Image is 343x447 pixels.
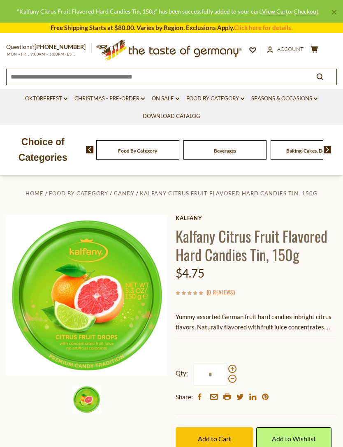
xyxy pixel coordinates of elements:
a: Checkout [294,8,318,15]
a: Kalfany [176,215,337,221]
a: Food By Category [186,94,244,103]
a: 0 Reviews [208,288,233,297]
a: Account [267,45,304,54]
a: Kalfany Citrus Fruit Flavored Hard Candies Tin, 150g [140,190,318,197]
a: Food By Category [118,148,157,154]
span: ( ) [206,288,235,296]
img: Kalfany Citrus Fruit Drops [6,215,167,376]
img: previous arrow [86,146,94,153]
span: Add to Cart [198,435,231,442]
a: [PHONE_NUMBER] [35,43,86,50]
span: Account [277,46,304,52]
h1: Kalfany Citrus Fruit Flavored Hard Candies Tin, 150g [176,227,337,264]
a: × [331,10,336,15]
a: Christmas - PRE-ORDER [74,94,145,103]
a: Candy [114,190,134,197]
p: Questions? [6,42,92,52]
a: Baking, Cakes, Desserts [286,148,338,154]
div: "Kalfany Citrus Fruit Flavored Hard Candies Tin, 150g" has been successfully added to your cart. ... [7,7,330,16]
a: Home [25,190,44,197]
a: Click here for details. [234,24,292,31]
p: Yummy assorted German fruit hard candies in . Naturally flavored with fruit juice concentrates. [176,312,337,332]
span: $4.75 [176,266,204,280]
strong: Qty: [176,368,188,378]
span: Share: [176,392,193,402]
a: On Sale [152,94,179,103]
a: Download Catalog [143,112,200,121]
input: Qty: [193,363,227,386]
img: Kalfany Citrus Fruit Drops [72,385,101,414]
a: Seasons & Occasions [251,94,318,103]
a: View Cart [262,8,288,15]
span: MON - FRI, 9:00AM - 5:00PM (EST) [6,52,76,56]
a: Beverages [214,148,236,154]
img: next arrow [324,146,331,153]
a: Food By Category [49,190,108,197]
a: Oktoberfest [25,94,67,103]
